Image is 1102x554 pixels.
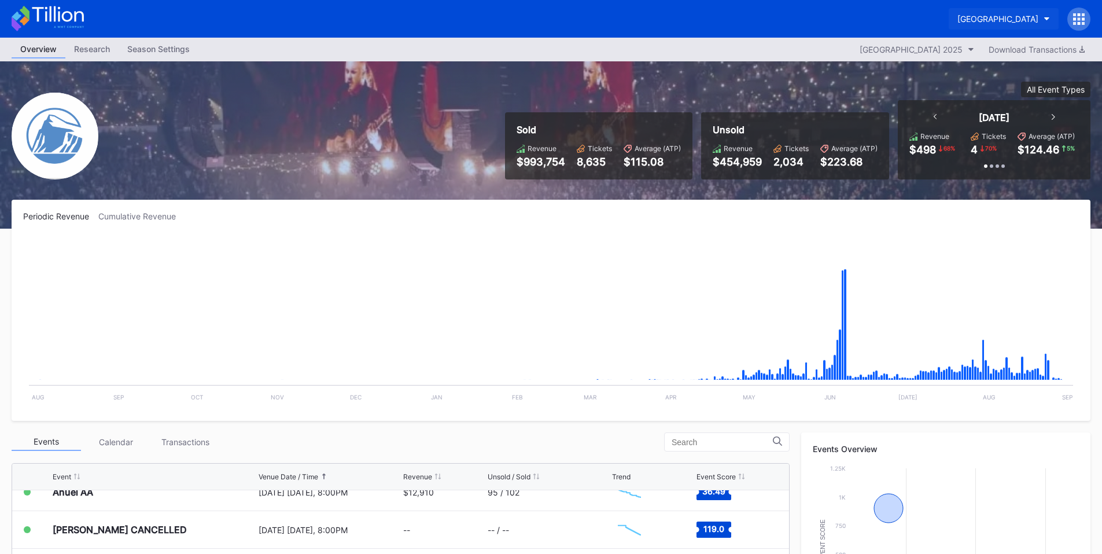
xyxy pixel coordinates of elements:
div: $993,754 [517,156,565,168]
text: Oct [191,394,203,401]
div: $115.08 [624,156,681,168]
text: Jan [431,394,443,401]
div: Average (ATP) [831,144,878,153]
div: Calendar [81,433,150,451]
div: Unsold / Sold [488,472,530,481]
div: Revenue [403,472,432,481]
button: Download Transactions [983,42,1090,57]
div: 8,635 [577,156,612,168]
text: 119.0 [703,524,724,534]
div: [GEOGRAPHIC_DATA] [957,14,1038,24]
div: 5 % [1066,144,1076,153]
div: Tickets [588,144,612,153]
div: 2,034 [773,156,809,168]
div: Transactions [150,433,220,451]
div: $12,910 [403,487,434,497]
div: [GEOGRAPHIC_DATA] 2025 [860,45,963,54]
div: Tickets [784,144,809,153]
a: Research [65,41,119,58]
div: Unsold [713,124,878,135]
a: Overview [12,41,65,58]
div: -- / -- [488,525,509,535]
svg: Chart title [612,478,647,507]
div: Event [53,472,71,481]
img: Devils-Logo.png [12,93,98,179]
div: Events Overview [813,444,1079,454]
div: 70 % [984,144,998,153]
div: Anuel AA [53,486,93,498]
text: 1k [839,494,846,501]
div: Revenue [528,144,556,153]
div: Download Transactions [989,45,1085,54]
div: [DATE] [DATE], 8:00PM [259,525,401,535]
button: All Event Types [1021,82,1090,97]
text: 36.49 [702,486,725,496]
div: Cumulative Revenue [98,211,185,221]
text: Aug [32,394,44,401]
text: Nov [271,394,284,401]
div: Average (ATP) [635,144,681,153]
div: Revenue [724,144,753,153]
div: 68 % [942,144,956,153]
div: Sold [517,124,681,135]
svg: Chart title [23,236,1079,409]
text: Feb [512,394,523,401]
div: Event Score [696,472,736,481]
text: Mar [584,394,597,401]
div: [DATE] [DATE], 8:00PM [259,487,401,497]
div: Tickets [982,132,1006,141]
text: Aug [983,394,995,401]
div: Average (ATP) [1029,132,1075,141]
input: Search [672,438,773,447]
a: Season Settings [119,41,198,58]
text: 1.25k [830,465,846,472]
div: $498 [909,144,936,156]
div: Periodic Revenue [23,211,98,221]
text: Sep [113,394,124,401]
div: Research [65,41,119,57]
div: $124.46 [1018,144,1059,156]
button: [GEOGRAPHIC_DATA] 2025 [854,42,980,57]
div: Season Settings [119,41,198,57]
div: Venue Date / Time [259,472,318,481]
text: 750 [835,522,846,529]
div: $454,959 [713,156,762,168]
svg: Chart title [612,515,647,544]
text: [DATE] [898,394,917,401]
text: Dec [350,394,362,401]
div: [DATE] [979,112,1009,123]
text: May [743,394,755,401]
div: $223.68 [820,156,878,168]
button: [GEOGRAPHIC_DATA] [949,8,1059,30]
div: [PERSON_NAME] CANCELLED [53,524,187,535]
div: Events [12,433,81,451]
text: Sep [1062,394,1072,401]
div: 95 / 102 [488,487,519,497]
text: Jun [824,394,836,401]
div: All Event Types [1027,85,1085,94]
div: -- [403,525,410,535]
div: 4 [971,144,978,156]
text: Apr [665,394,677,401]
div: Revenue [920,132,949,141]
div: Trend [612,472,631,481]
